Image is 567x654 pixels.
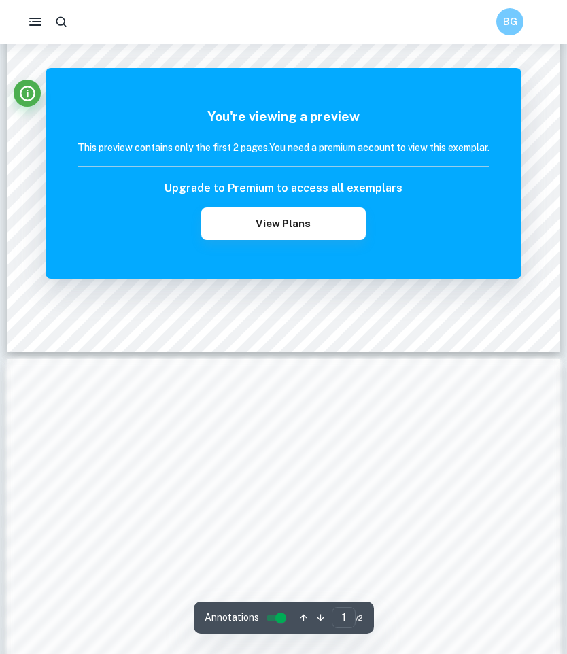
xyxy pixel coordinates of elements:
h5: You're viewing a preview [78,107,489,126]
span: Annotations [205,610,259,625]
h6: BG [502,14,518,29]
h6: Upgrade to Premium to access all exemplars [165,180,402,196]
h6: This preview contains only the first 2 pages. You need a premium account to view this exemplar. [78,140,489,155]
button: View Plans [201,207,366,240]
button: Info [14,80,41,107]
button: BG [496,8,523,35]
span: / 2 [356,612,363,624]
